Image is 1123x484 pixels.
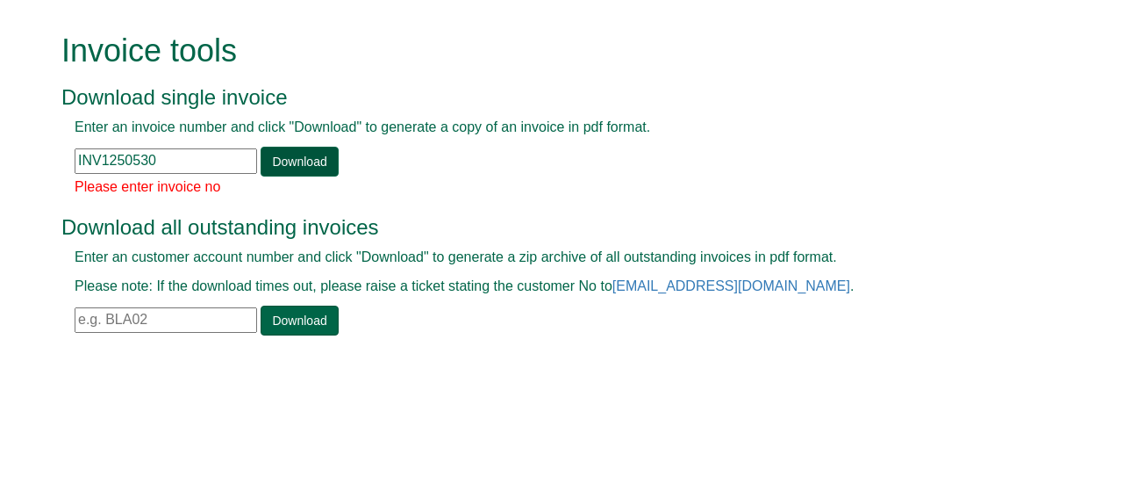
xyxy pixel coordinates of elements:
[75,248,1009,268] p: Enter an customer account number and click "Download" to generate a zip archive of all outstandin...
[75,148,257,174] input: e.g. INV1234
[261,306,338,336] a: Download
[75,118,1009,138] p: Enter an invoice number and click "Download" to generate a copy of an invoice in pdf format.
[61,216,1022,239] h3: Download all outstanding invoices
[75,307,257,333] input: e.g. BLA02
[261,147,338,177] a: Download
[75,179,220,194] span: Please enter invoice no
[75,277,1009,297] p: Please note: If the download times out, please raise a ticket stating the customer No to .
[61,33,1022,69] h1: Invoice tools
[61,86,1022,109] h3: Download single invoice
[612,278,850,293] a: [EMAIL_ADDRESS][DOMAIN_NAME]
